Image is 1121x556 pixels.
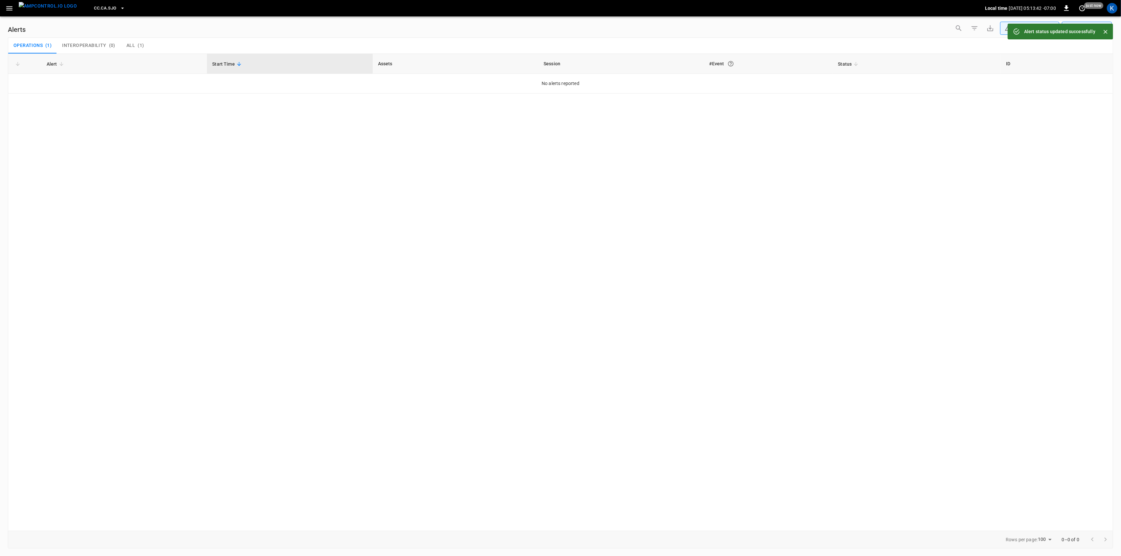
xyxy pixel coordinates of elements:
[725,58,737,70] button: An event is a single occurrence of an issue. An alert groups related events for the same asset, m...
[212,60,243,68] span: Start Time
[62,43,106,49] span: Interoperability
[538,54,704,74] th: Session
[1006,536,1038,543] p: Rows per page:
[94,5,116,12] span: CC.CA.SJO
[1009,5,1056,11] p: [DATE] 05:13:42 -07:00
[8,24,26,35] h6: Alerts
[91,2,127,15] button: CC.CA.SJO
[1074,22,1112,34] div: Last 24 hrs
[138,43,144,49] span: ( 1 )
[8,74,1113,94] td: No alerts reported
[13,43,43,49] span: Operations
[838,60,860,68] span: Status
[126,43,135,49] span: All
[1005,25,1049,32] div: Unresolved
[985,5,1008,11] p: Local time
[19,2,77,10] img: ampcontrol.io logo
[1101,27,1110,37] button: Close
[45,43,52,49] span: ( 1 )
[1107,3,1117,13] div: profile-icon
[1062,536,1079,543] p: 0–0 of 0
[1038,535,1054,544] div: 100
[109,43,115,49] span: ( 0 )
[1084,2,1104,9] span: just now
[373,54,538,74] th: Assets
[47,60,66,68] span: Alert
[1077,3,1087,13] button: set refresh interval
[709,58,828,70] div: #Event
[1024,26,1095,37] div: Alert status updated successfully
[1001,54,1113,74] th: ID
